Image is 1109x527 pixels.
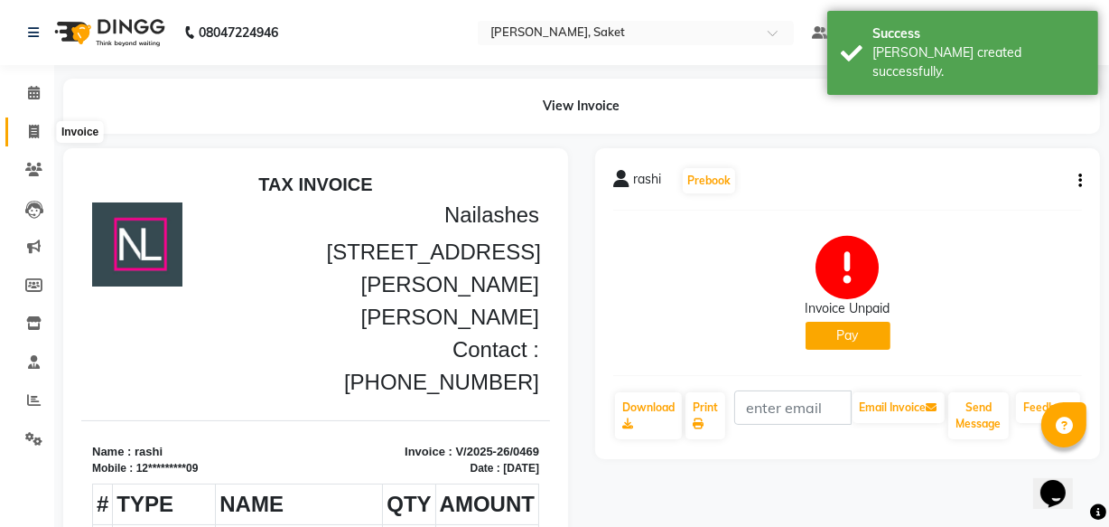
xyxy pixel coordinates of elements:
b: 08047224946 [199,7,278,58]
input: enter email [734,391,852,425]
h3: Nailashes [246,36,459,62]
th: # [12,318,32,359]
div: View Invoice [63,79,1100,134]
p: [STREET_ADDRESS][PERSON_NAME][PERSON_NAME] [246,70,459,167]
td: 1 [302,359,354,465]
h2: TAX INVOICE [11,7,458,29]
p: Contact : [PHONE_NUMBER] [246,167,459,232]
a: Print [685,392,725,439]
th: AMOUNT [354,318,457,359]
span: Permanent Nail Paint - Solid Color (Hand) [138,362,297,460]
button: Send Message [948,392,1009,439]
th: QTY [302,318,354,359]
button: Email Invoice [853,392,945,423]
div: Mobile : [11,294,51,310]
button: Prebook [683,168,735,193]
p: Invoice : V/2025-26/0469 [246,277,459,295]
a: Download [615,392,682,439]
div: ₹900.00 [402,472,469,504]
div: Success [872,24,1085,43]
div: Bill created successfully. [872,43,1085,81]
iframe: chat widget [1033,455,1091,509]
td: ₹900.00 [354,359,457,465]
div: SUBTOTAL [334,472,401,504]
span: rashi [633,170,661,195]
div: Invoice Unpaid [806,299,890,318]
img: logo [46,7,170,58]
button: Pay [806,322,890,350]
th: NAME [135,318,302,359]
p: Name : rashi [11,277,224,295]
td: 1 [12,359,32,465]
div: Invoice [57,121,103,143]
div: [DATE] [422,294,458,310]
th: TYPE [32,318,135,359]
td: SERVICE [32,359,135,465]
a: Feedback [1016,392,1080,423]
div: Date : [389,294,419,310]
